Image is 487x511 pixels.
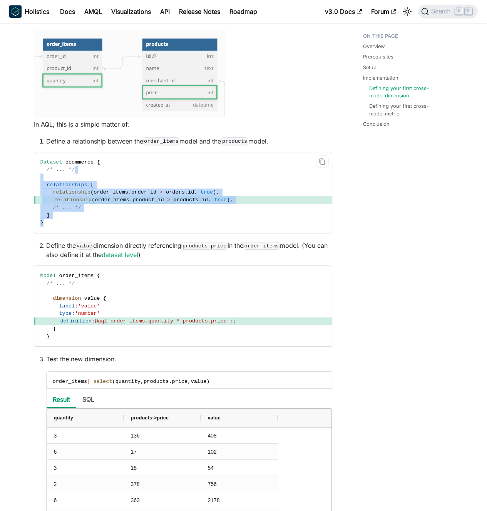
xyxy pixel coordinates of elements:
span: order_items [94,189,128,195]
span: : [87,182,90,188]
span: product_id [132,197,164,203]
span: quantity [115,379,141,384]
span: . [185,189,188,195]
span: label [59,303,75,309]
div: 408 [201,428,278,443]
li: SQL [76,392,100,408]
code: products [221,137,248,145]
a: Defining your first cross-model metric [369,102,442,117]
span: products [173,197,198,203]
a: Release Notes [174,5,225,18]
a: API [156,5,174,18]
div: 3 [47,428,124,443]
span: ( [92,197,95,203]
span: . [129,197,132,203]
span: value [208,415,221,421]
div: 363 [124,492,201,508]
span: value [84,296,100,301]
span: true [201,189,213,195]
span: . [198,197,201,203]
span: quantity [54,415,74,421]
span: Dataset [40,159,62,165]
span: 'value' [78,303,100,309]
a: Overview [363,43,385,50]
a: Defining your first cross-model dimension [369,85,442,99]
span: { [97,159,100,165]
span: . [128,189,131,195]
a: Docs [55,5,80,18]
span: dimension [53,296,81,301]
button: Copy code to clipboard [316,155,329,168]
a: Implementation [363,74,398,82]
span: value [191,379,207,384]
code: products.price [181,242,227,250]
span: price [172,379,188,384]
span: ( [90,189,94,195]
img: Holistics [9,5,22,18]
span: , [194,189,197,195]
span: id [188,189,194,195]
span: order_id [131,189,156,195]
span: id [202,197,208,203]
li: Define a relationship between the model and the model. [46,137,332,146]
span: . [169,379,172,384]
span: ] [47,212,50,218]
span: Search [429,8,455,15]
a: Visualizations [107,5,156,18]
span: : [75,303,78,309]
span: order_items [95,197,129,203]
div: 136 [124,428,201,443]
a: Roadmap [225,5,262,18]
a: HolisticsHolistics [9,5,49,18]
div: 2 [47,476,124,492]
span: , [187,379,191,384]
div: 17 [124,444,201,459]
div: 102 [201,444,278,459]
div: 378 [124,476,201,492]
span: select [94,379,112,384]
div: 54 [201,460,278,476]
div: 6 [47,444,124,459]
img: users model and order items model with price and quantity highlighted [34,29,225,117]
span: , [141,379,144,384]
a: Prerequisites [363,53,393,60]
span: ) [206,379,209,384]
span: , [230,197,233,203]
span: relationship [54,197,92,203]
a: dataset level [102,251,138,259]
span: : [72,311,75,316]
button: Switch between dark and light mode (currently light mode) [401,5,413,18]
span: } [40,220,44,225]
div: 6 [47,492,124,508]
span: relationship [53,189,90,195]
span: @aql order_items.quantity * products.price ;; [95,318,236,324]
a: Conclusion [363,120,390,128]
span: , [216,189,219,195]
span: { [103,296,106,301]
kbd: ⌘ [455,8,463,15]
div: 3 [47,460,124,476]
span: ) [227,197,230,203]
p: In AQL, this is a simple matter of: [34,120,332,129]
span: | [87,379,90,384]
a: AMQL [80,5,107,18]
div: 18 [124,460,201,476]
a: Setup [363,64,377,71]
button: Search (Command+K) [418,5,478,18]
span: products->price [131,415,169,421]
span: type [59,311,72,316]
div: 756 [201,476,278,492]
span: { [97,273,100,279]
kbd: K [465,8,472,15]
span: } [53,326,56,332]
div: 2178 [201,492,278,508]
span: order_items [53,379,87,384]
span: definition [60,318,92,324]
span: } [47,334,50,339]
span: products [144,379,169,384]
span: orders [166,189,185,195]
span: true [214,197,227,203]
span: relationships [47,182,87,188]
p: Test the new dimension. [46,354,332,364]
span: ecommerce [65,159,94,165]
